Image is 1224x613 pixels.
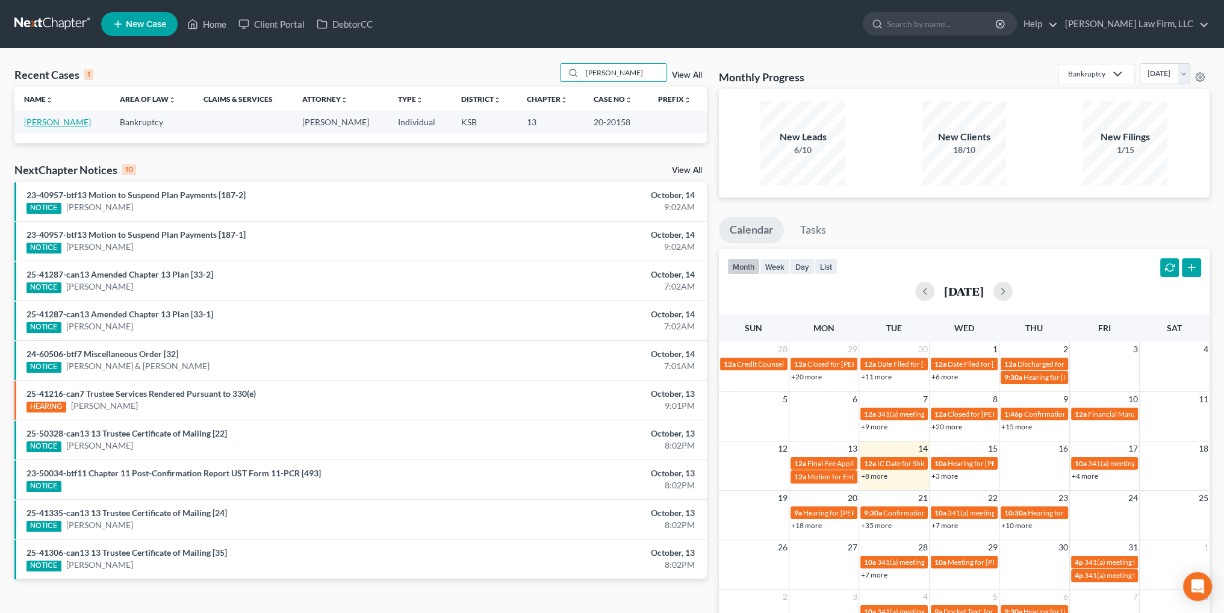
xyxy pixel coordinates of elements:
span: 23 [1057,491,1069,505]
div: October, 13 [480,388,695,400]
span: Wed [954,323,974,333]
td: KSB [452,111,517,133]
span: 12a [864,459,876,468]
span: Date Filed for [PERSON_NAME] & [PERSON_NAME] [948,359,1112,369]
i: unfold_more [341,96,348,104]
span: 10a [934,558,946,567]
span: 1:46p [1004,409,1023,419]
div: October, 13 [480,547,695,559]
a: +20 more [791,372,822,381]
span: 4p [1075,571,1083,580]
span: 10a [864,558,876,567]
span: Discharged for [PERSON_NAME] [1017,359,1122,369]
a: Chapterunfold_more [527,95,568,104]
span: 8 [992,392,999,406]
td: Bankruptcy [110,111,194,133]
th: Claims & Services [194,87,293,111]
a: [PERSON_NAME] [66,281,133,293]
span: 1 [1202,540,1210,555]
a: +3 more [931,471,958,481]
i: unfold_more [684,96,691,104]
a: [PERSON_NAME] [66,241,133,253]
div: October, 14 [480,348,695,360]
div: 8:02PM [480,479,695,491]
span: 22 [987,491,999,505]
span: 341(a) meeting for [PERSON_NAME] [1084,571,1201,580]
div: October, 13 [480,428,695,440]
div: Recent Cases [14,67,93,82]
span: 12a [934,409,946,419]
span: 9:30a [1004,373,1022,382]
button: list [815,258,837,275]
div: October, 14 [480,269,695,281]
td: 20-20158 [584,111,648,133]
i: unfold_more [169,96,176,104]
div: New Clients [922,130,1006,144]
span: Meeting for [PERSON_NAME] [948,558,1042,567]
div: October, 13 [480,467,695,479]
span: 12a [934,359,946,369]
span: 3 [1132,342,1139,356]
a: +10 more [1001,521,1032,530]
a: +35 more [861,521,892,530]
span: 14 [917,441,929,456]
a: +7 more [931,521,958,530]
a: Tasks [789,217,837,243]
div: NOTICE [26,481,61,492]
span: 25 [1198,491,1210,505]
div: NOTICE [26,362,61,373]
span: 27 [847,540,859,555]
span: 12a [864,359,876,369]
span: 26 [777,540,789,555]
span: 29 [847,342,859,356]
div: 9:01PM [480,400,695,412]
a: Typeunfold_more [398,95,423,104]
div: Bankruptcy [1068,69,1105,79]
div: October, 13 [480,507,695,519]
span: 4p [1075,558,1083,567]
div: 8:02PM [480,519,695,531]
span: 2 [1062,342,1069,356]
span: 4 [1202,342,1210,356]
span: 12a [724,359,736,369]
span: 13 [847,441,859,456]
span: Sat [1167,323,1182,333]
span: 6 [1062,590,1069,604]
span: Closed for [PERSON_NAME], Demetrielannett [948,409,1093,419]
span: Closed for [PERSON_NAME] & [PERSON_NAME] [807,359,961,369]
a: Help [1017,13,1058,35]
div: 6/10 [760,144,845,156]
span: 5 [781,392,789,406]
div: NOTICE [26,243,61,254]
div: New Leads [760,130,845,144]
span: 30 [1057,540,1069,555]
td: [PERSON_NAME] [293,111,388,133]
a: [PERSON_NAME] [66,201,133,213]
span: 7 [922,392,929,406]
a: [PERSON_NAME] Law Firm, LLC [1059,13,1209,35]
div: 1/15 [1083,144,1167,156]
span: 29 [987,540,999,555]
span: Hearing for [PERSON_NAME] [1024,373,1117,382]
span: 24 [1127,491,1139,505]
span: 12a [794,472,806,481]
a: Case Nounfold_more [594,95,632,104]
span: 11 [1198,392,1210,406]
span: 5 [992,590,999,604]
span: Thu [1025,323,1043,333]
span: 341(a) meeting for [PERSON_NAME] [1084,558,1201,567]
span: Confirmation hearing for [PERSON_NAME] [883,508,1020,517]
div: October, 14 [480,189,695,201]
a: 25-41287-can13 Amended Chapter 13 Plan [33-2] [26,269,213,279]
div: NextChapter Notices [14,163,136,177]
div: NOTICE [26,561,61,571]
span: Confirmation hearing for Apple Central KC [1024,409,1158,419]
a: Home [181,13,232,35]
a: +18 more [791,521,822,530]
a: [PERSON_NAME] [24,117,91,127]
div: NOTICE [26,521,61,532]
span: 9a [794,508,802,517]
span: 28 [777,342,789,356]
span: Motion for Entry of Discharge for [PERSON_NAME] & [PERSON_NAME] [807,472,1034,481]
span: 12a [1004,359,1016,369]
